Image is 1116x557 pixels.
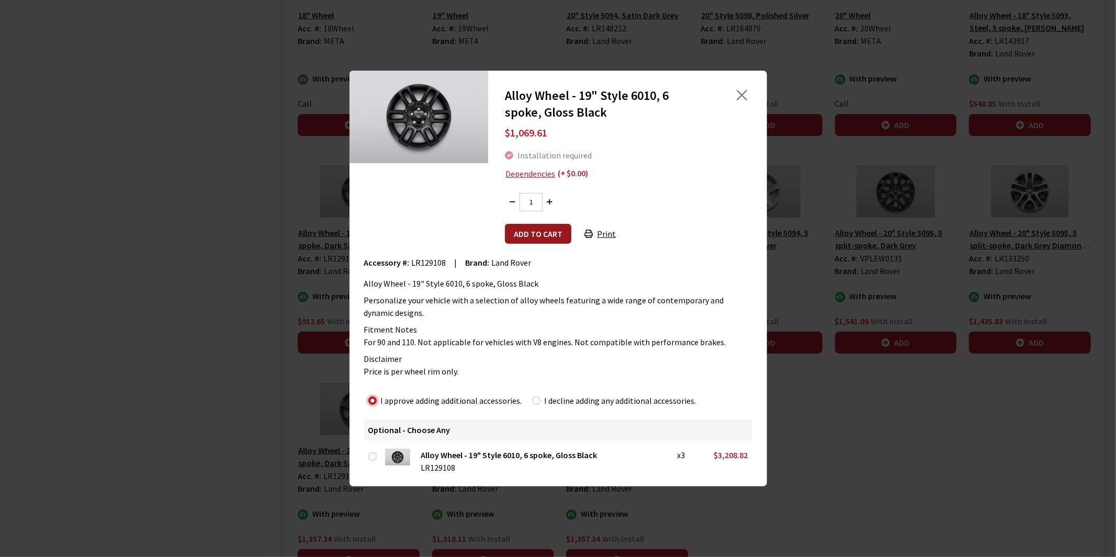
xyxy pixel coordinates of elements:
[492,257,532,268] span: Land Rover
[364,336,752,348] div: For 90 and 110. Not applicable for vehicles with V8 engines. Not compatible with performance brakes.
[421,449,665,461] div: Alloy Wheel - 19" Style 6010, 6 spoke, Gloss Black
[381,394,522,407] label: I approve adding additional accessories.
[677,449,692,461] div: x3
[364,294,752,319] div: Personalize your vehicle with a selection of alloy wheels featuring a wide range of contemporary ...
[558,167,588,180] span: (+ $0.00)
[545,394,696,407] label: I decline adding any additional accessories.
[364,277,752,290] div: Alloy Wheel - 19" Style 6010, 6 spoke, Gloss Black
[385,449,410,465] img: Image for Alloy Wheel - 19" Style 6010, 6 spoke, Gloss Black
[505,167,556,180] button: Dependencies
[364,353,402,365] label: Disclaimer
[412,257,446,268] span: LR129108
[734,87,750,103] button: Close
[576,224,625,244] button: Print
[455,257,457,268] span: |
[364,323,418,336] label: Fitment Notes
[466,256,490,269] label: Brand:
[368,425,450,435] span: Optional - Choose Any
[505,224,571,244] button: Add to cart
[350,70,489,163] img: Image for Alloy Wheel - 19" Style 6010, 6 spoke, Gloss Black
[517,150,592,161] span: Installation required
[364,256,410,269] label: Accessory #:
[364,365,752,378] div: Price is per wheel rim only.
[421,461,665,474] div: LR129108
[505,87,707,121] h2: Alloy Wheel - 19" Style 6010, 6 spoke, Gloss Black
[505,121,750,145] div: $1,069.61
[705,449,748,461] div: $3,208.82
